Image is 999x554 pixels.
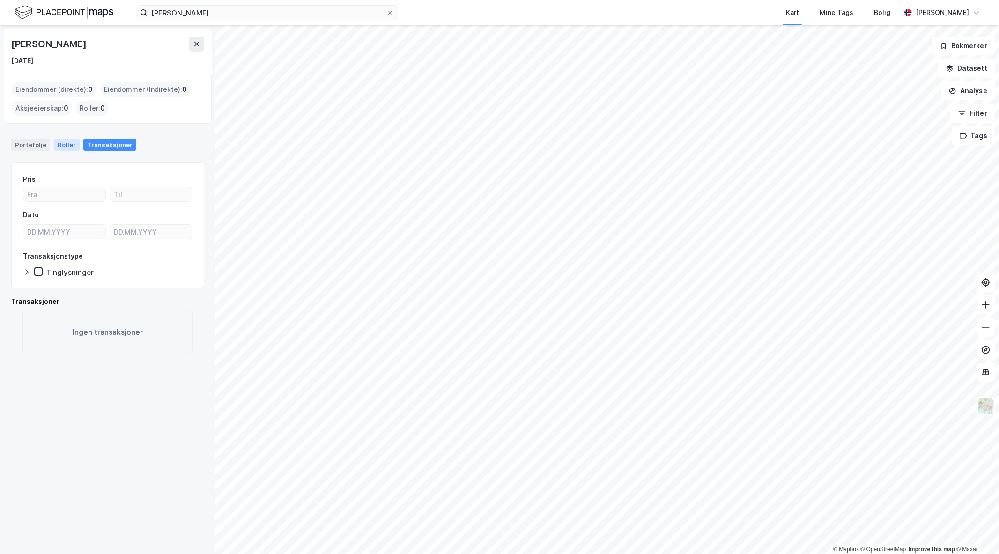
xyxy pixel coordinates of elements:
span: 0 [182,84,187,95]
div: Pris [23,174,36,185]
div: Roller [54,139,80,151]
div: [PERSON_NAME] [11,37,88,52]
img: Z [977,397,995,415]
div: Tinglysninger [46,268,94,277]
input: DD.MM.YYYY [23,225,105,239]
input: Søk på adresse, matrikkel, gårdeiere, leietakere eller personer [148,6,386,20]
div: Ingen transaksjoner [22,311,193,353]
div: [DATE] [11,55,33,66]
div: [PERSON_NAME] [916,7,969,18]
div: Kontrollprogram for chat [952,509,999,554]
span: 0 [64,103,68,114]
iframe: Chat Widget [952,509,999,554]
div: Mine Tags [820,7,853,18]
div: Transaksjoner [11,296,204,307]
div: Bolig [874,7,890,18]
a: Mapbox [833,546,859,553]
div: Eiendommer (Indirekte) : [100,82,191,97]
div: Transaksjonstype [23,251,83,262]
button: Bokmerker [932,37,995,55]
span: 0 [100,103,105,114]
button: Analyse [941,81,995,100]
a: OpenStreetMap [861,546,906,553]
a: Improve this map [909,546,955,553]
input: Til [110,187,192,201]
div: Eiendommer (direkte) : [12,82,96,97]
input: DD.MM.YYYY [110,225,192,239]
img: logo.f888ab2527a4732fd821a326f86c7f29.svg [15,4,113,21]
button: Datasett [938,59,995,78]
div: Kart [786,7,799,18]
div: Portefølje [11,139,50,151]
button: Filter [950,104,995,123]
div: Aksjeeierskap : [12,101,72,116]
button: Tags [952,126,995,145]
div: Dato [23,209,39,221]
div: Transaksjoner [83,139,136,151]
div: Roller : [76,101,109,116]
span: 0 [88,84,93,95]
input: Fra [23,187,105,201]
